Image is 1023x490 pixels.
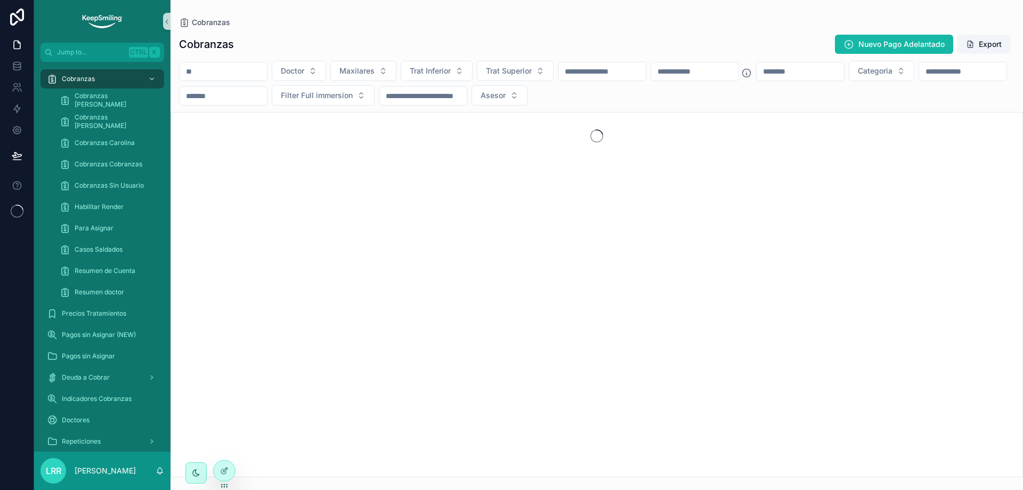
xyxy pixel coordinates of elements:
span: Habilitar Render [75,203,124,211]
a: Cobranzas [40,69,164,89]
a: Cobranzas [PERSON_NAME] [53,112,164,131]
span: Resumen de Cuenta [75,267,135,275]
span: Precios Tratamientos [62,309,126,318]
button: Export [957,35,1010,54]
span: Doctor [281,66,304,76]
span: Ctrl [129,47,148,58]
span: Pagos sin Asignar (NEW) [62,331,136,339]
span: Cobranzas [PERSON_NAME] [75,92,153,109]
a: Precios Tratamientos [40,304,164,323]
p: [PERSON_NAME] [75,465,136,476]
a: Cobranzas Cobranzas [53,155,164,174]
span: Cobranzas Sin Usuario [75,181,144,190]
img: App logo [81,13,123,30]
span: K [150,48,159,57]
a: Cobranzas Sin Usuario [53,176,164,195]
span: Pagos sin Asignar [62,352,115,360]
a: Para Asignar [53,219,164,238]
span: Cobranzas [62,75,95,83]
span: Cobranzas [PERSON_NAME] [75,113,153,130]
span: Cobranzas Carolina [75,139,135,147]
span: Categoria [858,66,892,76]
a: Pagos sin Asignar (NEW) [40,325,164,344]
button: Select Button [401,61,473,81]
a: Doctores [40,411,164,430]
button: Select Button [477,61,554,81]
span: Resumen doctor [75,288,124,296]
span: Para Asignar [75,224,113,232]
span: Indicadores Cobranzas [62,395,132,403]
span: Cobranzas Cobranzas [75,160,142,168]
a: Indicadores Cobranzas [40,389,164,408]
span: Deuda a Cobrar [62,373,110,382]
span: Casos Saldados [75,245,123,254]
span: Cobranzas [192,17,230,28]
span: Doctores [62,416,90,424]
span: Filter Full immersion [281,90,353,101]
button: Select Button [849,61,914,81]
h1: Cobranzas [179,37,234,52]
button: Select Button [330,61,396,81]
a: Cobranzas [PERSON_NAME] [53,91,164,110]
a: Resumen de Cuenta [53,261,164,280]
a: Cobranzas Carolina [53,133,164,152]
a: Resumen doctor [53,283,164,302]
a: Cobranzas [179,17,230,28]
a: Repeticiones [40,432,164,451]
span: Repeticiones [62,437,101,446]
a: Pagos sin Asignar [40,347,164,366]
button: Select Button [272,85,375,106]
span: Trat Superior [486,66,532,76]
span: Jump to... [57,48,125,57]
button: Nuevo Pago Adelantado [835,35,953,54]
span: Trat Inferior [410,66,451,76]
span: Asesor [481,90,506,101]
a: Casos Saldados [53,240,164,259]
a: Deuda a Cobrar [40,368,164,387]
button: Select Button [272,61,326,81]
a: Habilitar Render [53,197,164,216]
span: Maxilares [339,66,375,76]
span: LRR [46,464,61,477]
div: scrollable content [34,62,170,452]
button: Jump to...CtrlK [40,43,164,62]
span: Nuevo Pago Adelantado [858,39,945,50]
button: Select Button [472,85,527,106]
